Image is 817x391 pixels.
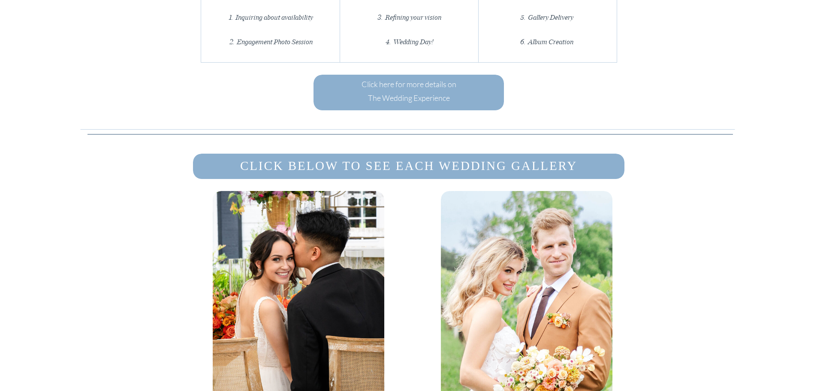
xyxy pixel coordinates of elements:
a: Click here for more details onThe Wedding Experience [359,77,459,105]
h3: Click here for more details on The Wedding Experience [359,77,459,105]
h2: click below to see each Wedding gallery [229,155,589,180]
